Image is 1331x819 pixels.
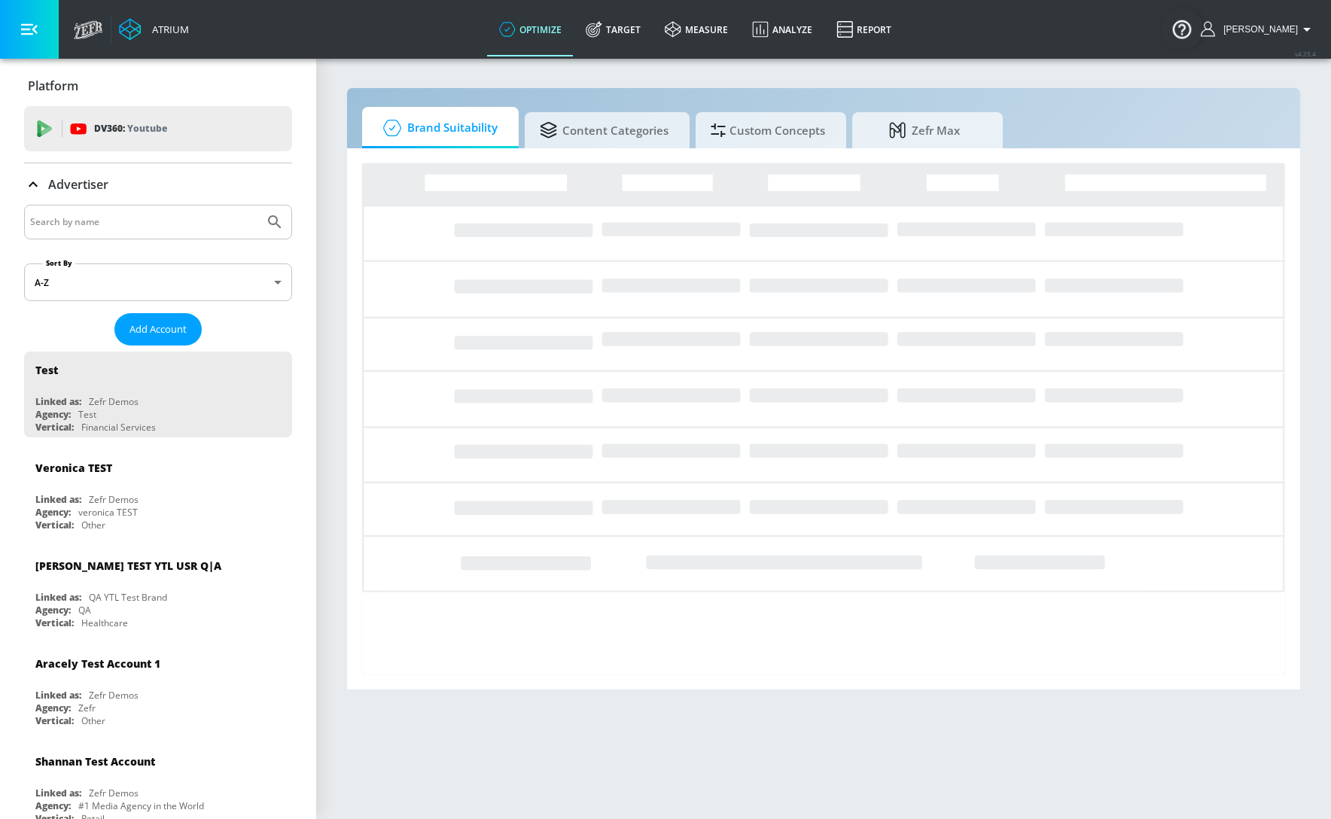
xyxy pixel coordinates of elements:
div: Healthcare [81,617,128,629]
a: optimize [487,2,574,56]
label: Sort By [43,258,75,268]
span: v 4.25.4 [1295,50,1316,58]
div: TestLinked as:Zefr DemosAgency:TestVertical:Financial Services [24,352,292,437]
a: measure [653,2,740,56]
a: Report [824,2,903,56]
div: Agency: [35,702,71,714]
div: [PERSON_NAME] TEST YTL USR Q|ALinked as:QA YTL Test BrandAgency:QAVertical:Healthcare [24,547,292,633]
div: [PERSON_NAME] TEST YTL USR Q|A [35,559,221,573]
div: Test [78,408,96,421]
p: Advertiser [48,176,108,193]
span: Custom Concepts [711,112,825,148]
div: Other [81,519,105,531]
span: Zefr Max [867,112,982,148]
div: Agency: [35,408,71,421]
div: Zefr Demos [89,395,139,408]
div: Linked as: [35,493,81,506]
span: login as: michael.villalobos@zefr.com [1217,24,1298,35]
span: Brand Suitability [377,110,498,146]
span: Add Account [129,321,187,338]
div: Linked as: [35,787,81,799]
div: A-Z [24,263,292,301]
div: Aracely Test Account 1 [35,656,160,671]
div: Veronica TESTLinked as:Zefr DemosAgency:veronica TESTVertical:Other [24,449,292,535]
div: Other [81,714,105,727]
p: Youtube [127,120,167,136]
div: Agency: [35,799,71,812]
div: Vertical: [35,519,74,531]
div: Shannan Test Account [35,754,155,769]
div: Zefr [78,702,96,714]
button: Open Resource Center [1161,8,1203,50]
div: Platform [24,65,292,107]
p: Platform [28,78,78,94]
div: Agency: [35,506,71,519]
button: Add Account [114,313,202,346]
div: QA [78,604,91,617]
div: Linked as: [35,689,81,702]
p: DV360: [94,120,167,137]
div: Vertical: [35,714,74,727]
input: Search by name [30,212,258,232]
div: Vertical: [35,617,74,629]
span: Content Categories [540,112,669,148]
div: Zefr Demos [89,787,139,799]
div: veronica TEST [78,506,138,519]
a: Target [574,2,653,56]
div: Zefr Demos [89,493,139,506]
div: Test [35,363,58,377]
div: Aracely Test Account 1Linked as:Zefr DemosAgency:ZefrVertical:Other [24,645,292,731]
div: Linked as: [35,395,81,408]
div: QA YTL Test Brand [89,591,167,604]
div: Advertiser [24,163,292,206]
div: Linked as: [35,591,81,604]
div: Vertical: [35,421,74,434]
button: [PERSON_NAME] [1201,20,1316,38]
a: Analyze [740,2,824,56]
div: Atrium [146,23,189,36]
div: Zefr Demos [89,689,139,702]
div: DV360: Youtube [24,106,292,151]
div: Veronica TEST [35,461,112,475]
div: Agency: [35,604,71,617]
div: #1 Media Agency in the World [78,799,204,812]
div: Financial Services [81,421,156,434]
a: Atrium [119,18,189,41]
